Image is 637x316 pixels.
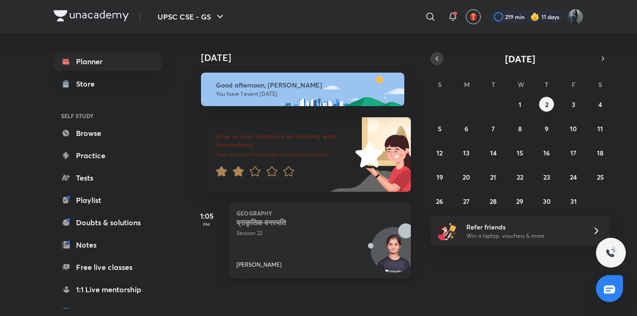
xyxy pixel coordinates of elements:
[54,10,129,21] img: Company Logo
[570,173,577,182] abbr: October 24, 2025
[464,124,468,133] abbr: October 6, 2025
[54,280,162,299] a: 1:1 Live mentorship
[505,53,535,65] span: [DATE]
[570,197,577,206] abbr: October 31, 2025
[486,121,501,136] button: October 7, 2025
[432,145,447,160] button: October 12, 2025
[512,97,527,112] button: October 1, 2025
[512,121,527,136] button: October 8, 2025
[593,121,608,136] button: October 11, 2025
[593,145,608,160] button: October 18, 2025
[236,218,353,227] h5: प्राकृतिक वनस्पति
[54,191,162,209] a: Playlist
[466,222,581,232] h6: Refer friends
[466,232,581,240] p: Win a laptop, vouchers & more
[519,100,521,109] abbr: October 1, 2025
[572,100,575,109] abbr: October 3, 2025
[459,145,474,160] button: October 13, 2025
[188,222,225,227] p: PM
[605,247,616,258] img: ttu
[598,80,602,89] abbr: Saturday
[463,173,470,182] abbr: October 20, 2025
[464,80,470,89] abbr: Monday
[593,97,608,112] button: October 4, 2025
[54,74,162,93] a: Store
[201,73,404,106] img: afternoon
[438,124,442,133] abbr: October 5, 2025
[568,9,583,25] img: Komal
[492,124,495,133] abbr: October 7, 2025
[76,78,100,89] div: Store
[598,100,602,109] abbr: October 4, 2025
[371,232,416,277] img: Avatar
[54,168,162,187] a: Tests
[436,148,443,157] abbr: October 12, 2025
[152,7,231,26] button: UPSC CSE - GS
[512,145,527,160] button: October 15, 2025
[436,173,443,182] abbr: October 19, 2025
[236,229,383,237] p: Session 22
[54,10,129,24] a: Company Logo
[216,151,352,158] p: Your word will help make Unacademy better
[539,121,554,136] button: October 9, 2025
[518,124,522,133] abbr: October 8, 2025
[539,169,554,184] button: October 23, 2025
[566,145,581,160] button: October 17, 2025
[54,146,162,165] a: Practice
[54,124,162,142] a: Browse
[54,108,162,124] h6: SELF STUDY
[566,97,581,112] button: October 3, 2025
[597,124,603,133] abbr: October 11, 2025
[438,80,442,89] abbr: Sunday
[486,169,501,184] button: October 21, 2025
[54,235,162,254] a: Notes
[459,121,474,136] button: October 6, 2025
[443,52,596,65] button: [DATE]
[432,194,447,208] button: October 26, 2025
[490,197,497,206] abbr: October 28, 2025
[530,12,540,21] img: streak
[570,124,577,133] abbr: October 10, 2025
[572,80,575,89] abbr: Friday
[486,194,501,208] button: October 28, 2025
[216,81,396,89] h6: Good afternoon, [PERSON_NAME]
[543,197,551,206] abbr: October 30, 2025
[516,197,523,206] abbr: October 29, 2025
[490,173,496,182] abbr: October 21, 2025
[54,213,162,232] a: Doubts & solutions
[566,169,581,184] button: October 24, 2025
[438,222,457,240] img: referral
[512,169,527,184] button: October 22, 2025
[545,124,548,133] abbr: October 9, 2025
[517,148,523,157] abbr: October 15, 2025
[545,80,548,89] abbr: Thursday
[432,121,447,136] button: October 5, 2025
[466,9,481,24] button: avatar
[490,148,497,157] abbr: October 14, 2025
[543,148,550,157] abbr: October 16, 2025
[201,52,420,63] h4: [DATE]
[539,97,554,112] button: October 2, 2025
[463,197,470,206] abbr: October 27, 2025
[570,148,576,157] abbr: October 17, 2025
[216,132,352,149] h6: Give us your feedback on learning with Unacademy
[539,145,554,160] button: October 16, 2025
[492,80,495,89] abbr: Tuesday
[469,13,478,21] img: avatar
[216,90,396,98] p: You have 1 event [DATE]
[518,80,524,89] abbr: Wednesday
[597,173,604,182] abbr: October 25, 2025
[543,173,550,182] abbr: October 23, 2025
[517,173,523,182] abbr: October 22, 2025
[54,52,162,71] a: Planner
[54,258,162,276] a: Free live classes
[545,100,548,109] abbr: October 2, 2025
[459,169,474,184] button: October 20, 2025
[597,148,603,157] abbr: October 18, 2025
[459,194,474,208] button: October 27, 2025
[512,194,527,208] button: October 29, 2025
[432,169,447,184] button: October 19, 2025
[463,148,470,157] abbr: October 13, 2025
[236,210,403,216] p: Geography
[236,261,282,269] p: [PERSON_NAME]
